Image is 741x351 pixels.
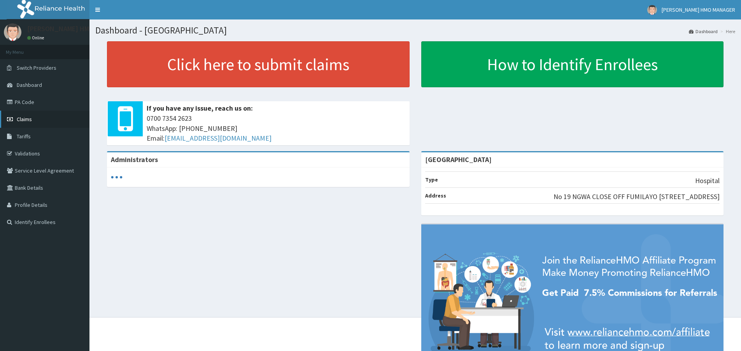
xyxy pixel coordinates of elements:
[17,64,56,71] span: Switch Providers
[421,41,724,87] a: How to Identify Enrollees
[27,35,46,41] a: Online
[147,104,253,113] b: If you have any issue, reach us on:
[95,25,735,35] h1: Dashboard - [GEOGRAPHIC_DATA]
[17,116,32,123] span: Claims
[111,171,123,183] svg: audio-loading
[111,155,158,164] b: Administrators
[17,81,42,88] span: Dashboard
[165,134,272,143] a: [EMAIL_ADDRESS][DOMAIN_NAME]
[554,192,720,202] p: No 19 NGWA CLOSE OFF FUMILAYO [STREET_ADDRESS]
[425,176,438,183] b: Type
[17,133,31,140] span: Tariffs
[695,176,720,186] p: Hospital
[425,192,446,199] b: Address
[425,155,492,164] strong: [GEOGRAPHIC_DATA]
[4,23,21,41] img: User Image
[662,6,735,13] span: [PERSON_NAME] HMO MANAGER
[107,41,410,87] a: Click here to submit claims
[689,28,718,35] a: Dashboard
[147,113,406,143] span: 0700 7354 2623 WhatsApp: [PHONE_NUMBER] Email:
[27,25,124,32] p: [PERSON_NAME] HMO MANAGER
[647,5,657,15] img: User Image
[718,28,735,35] li: Here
